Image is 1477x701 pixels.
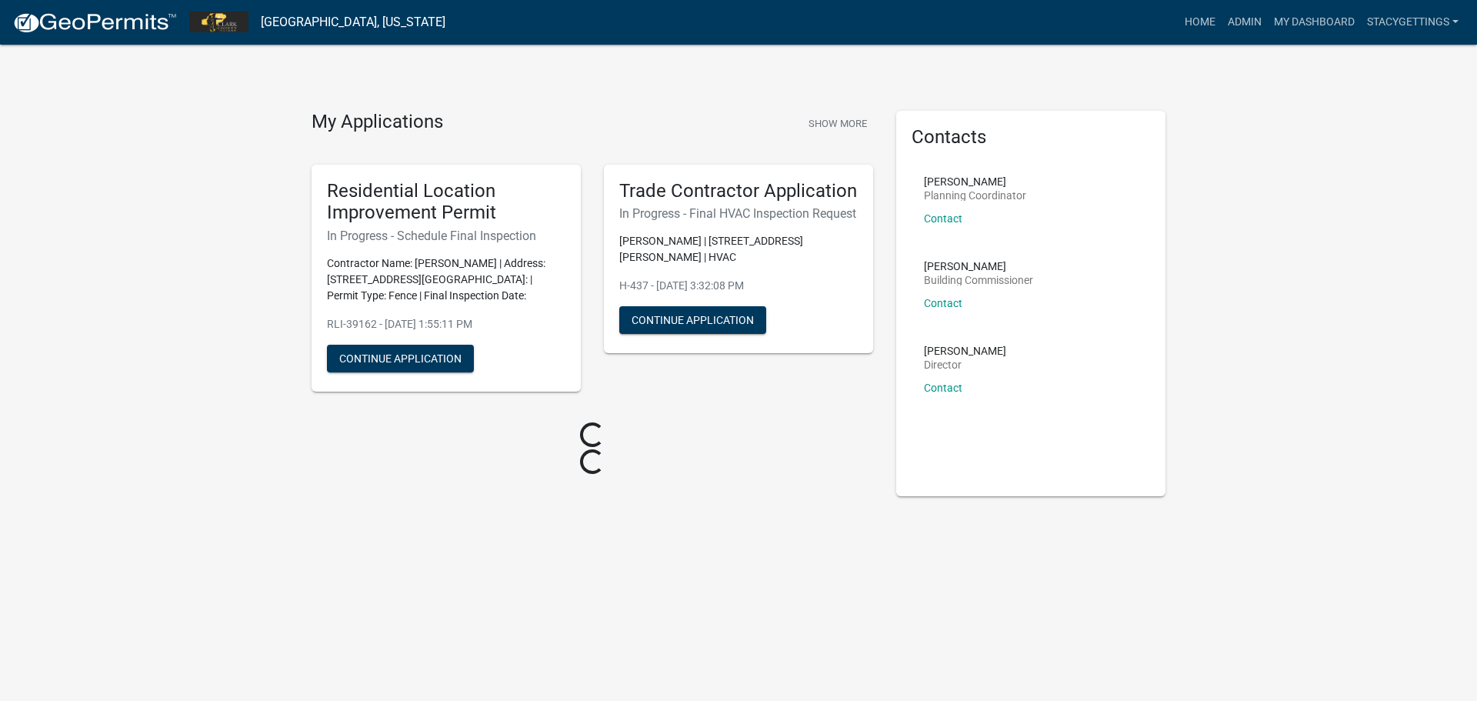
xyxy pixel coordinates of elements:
p: [PERSON_NAME] [924,345,1006,356]
a: StacyGettings [1361,8,1465,37]
h6: In Progress - Schedule Final Inspection [327,229,565,243]
p: Building Commissioner [924,275,1033,285]
p: Contractor Name: [PERSON_NAME] | Address: [STREET_ADDRESS][GEOGRAPHIC_DATA]: | Permit Type: Fence... [327,255,565,304]
p: H-437 - [DATE] 3:32:08 PM [619,278,858,294]
a: Admin [1222,8,1268,37]
button: Continue Application [619,306,766,334]
h5: Contacts [912,126,1150,149]
p: [PERSON_NAME] [924,176,1026,187]
a: Contact [924,212,962,225]
button: Show More [802,111,873,136]
h4: My Applications [312,111,443,134]
p: [PERSON_NAME] | [STREET_ADDRESS][PERSON_NAME] | HVAC [619,233,858,265]
a: [GEOGRAPHIC_DATA], [US_STATE] [261,9,445,35]
p: [PERSON_NAME] [924,261,1033,272]
a: Home [1179,8,1222,37]
a: My Dashboard [1268,8,1361,37]
h5: Residential Location Improvement Permit [327,180,565,225]
p: Director [924,359,1006,370]
img: Clark County, Indiana [189,12,248,32]
button: Continue Application [327,345,474,372]
a: Contact [924,297,962,309]
a: Contact [924,382,962,394]
h5: Trade Contractor Application [619,180,858,202]
h6: In Progress - Final HVAC Inspection Request [619,206,858,221]
p: Planning Coordinator [924,190,1026,201]
p: RLI-39162 - [DATE] 1:55:11 PM [327,316,565,332]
